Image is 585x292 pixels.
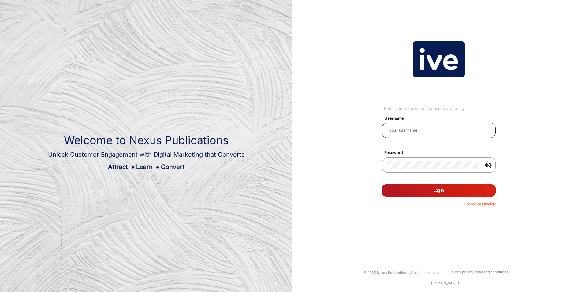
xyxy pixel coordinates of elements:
[472,270,473,274] a: |
[382,184,496,197] button: Log In
[387,127,491,134] input: Your username
[473,270,508,274] a: Terms and conditions
[48,150,245,159] div: Unlock Customer Engagement with Digital Marketing that Converts
[431,281,459,285] a: [DOMAIN_NAME]
[449,270,472,274] a: Privacy policy
[380,115,503,122] mat-label: Username
[413,41,465,77] img: vmg-logo
[131,163,135,170] span: ●
[380,150,503,156] mat-label: Password
[481,161,496,169] mat-icon: visibility_off
[363,271,440,275] small: © 2025 Nexus Publications. All rights reserved.
[48,134,245,147] h1: Welcome to Nexus Publications
[464,201,496,207] p: Forgot Password?
[156,163,159,170] span: ●
[384,106,496,112] div: Enter your username and password to log in
[48,162,245,171] div: Attract Learn Convert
